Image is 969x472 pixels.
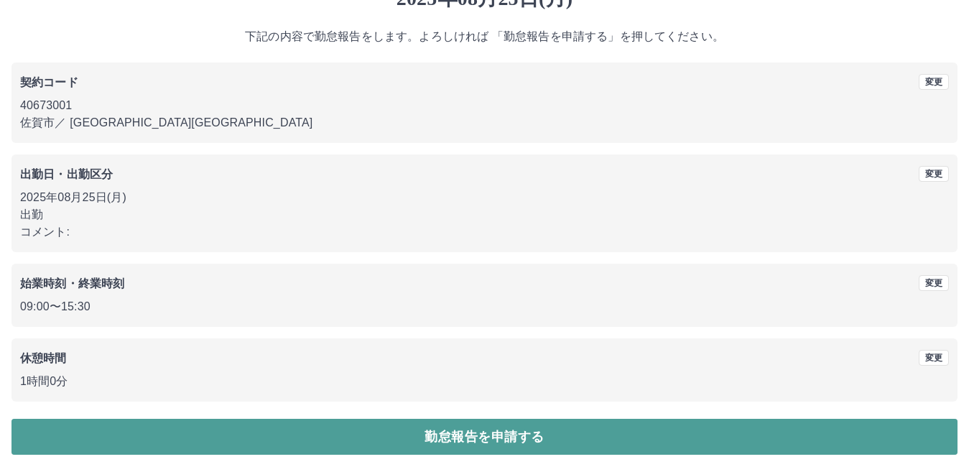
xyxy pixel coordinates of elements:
[919,166,949,182] button: 変更
[11,419,958,455] button: 勤怠報告を申請する
[919,350,949,366] button: 変更
[20,277,124,290] b: 始業時刻・終業時刻
[11,28,958,45] p: 下記の内容で勤怠報告をします。よろしければ 「勤怠報告を申請する」を押してください。
[919,275,949,291] button: 変更
[20,352,67,364] b: 休憩時間
[20,168,113,180] b: 出勤日・出勤区分
[20,223,949,241] p: コメント:
[20,189,949,206] p: 2025年08月25日(月)
[20,206,949,223] p: 出勤
[20,97,949,114] p: 40673001
[20,298,949,315] p: 09:00 〜 15:30
[20,114,949,131] p: 佐賀市 ／ [GEOGRAPHIC_DATA][GEOGRAPHIC_DATA]
[20,373,949,390] p: 1時間0分
[919,74,949,90] button: 変更
[20,76,78,88] b: 契約コード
